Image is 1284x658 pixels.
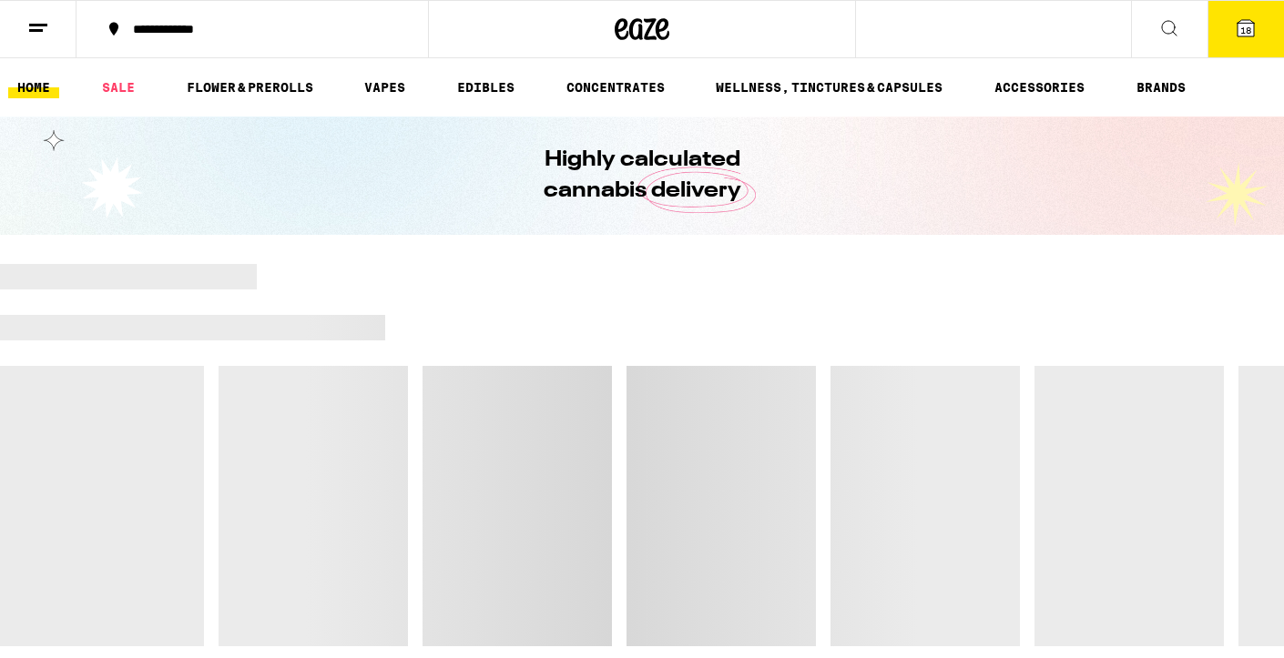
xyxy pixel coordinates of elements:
[448,76,524,98] a: EDIBLES
[985,76,1094,98] a: ACCESSORIES
[492,145,792,207] h1: Highly calculated cannabis delivery
[1240,25,1251,35] span: 18
[1127,76,1195,98] button: BRANDS
[178,76,322,98] a: FLOWER & PREROLLS
[93,76,144,98] a: SALE
[355,76,414,98] a: VAPES
[1208,1,1284,57] button: 18
[8,76,59,98] a: HOME
[557,76,674,98] a: CONCENTRATES
[707,76,952,98] a: WELLNESS, TINCTURES & CAPSULES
